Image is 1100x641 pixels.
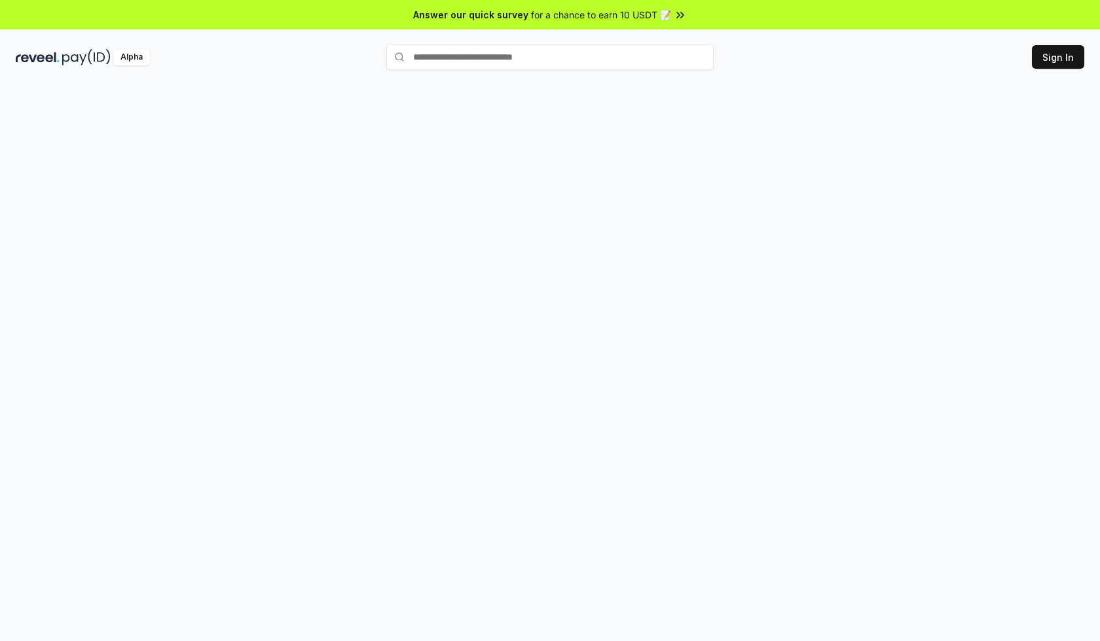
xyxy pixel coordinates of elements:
[531,8,671,22] span: for a chance to earn 10 USDT 📝
[62,49,111,65] img: pay_id
[1032,45,1084,69] button: Sign In
[113,49,150,65] div: Alpha
[16,49,60,65] img: reveel_dark
[413,8,528,22] span: Answer our quick survey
